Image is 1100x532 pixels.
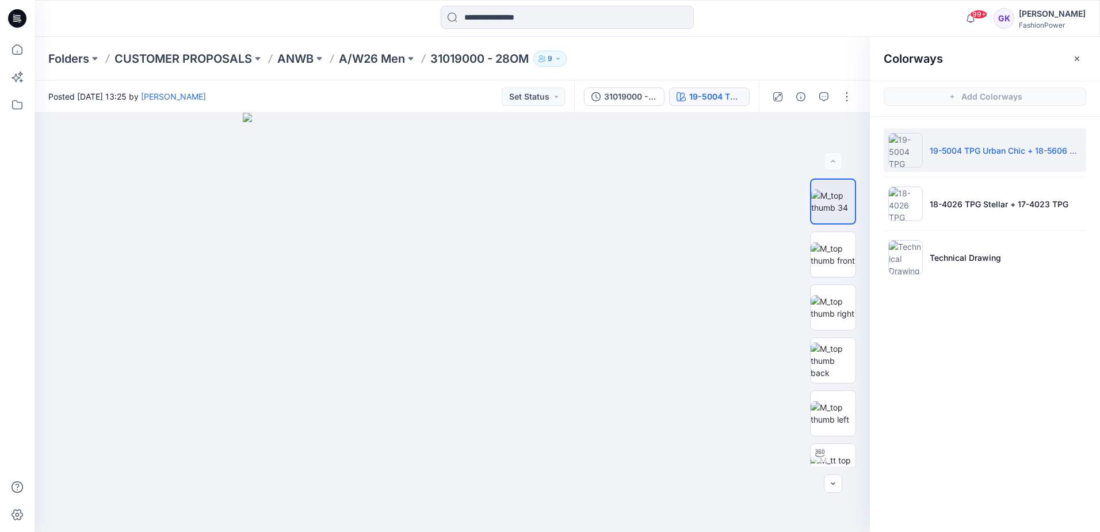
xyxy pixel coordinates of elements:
img: M_top thumb front [811,242,855,267]
a: [PERSON_NAME] [141,92,206,101]
img: 19-5004 TPG Urban Chic + 18-5606 TPG [888,133,923,168]
img: M_top thumb back [811,343,855,379]
button: Details [792,88,810,106]
p: 18-4026 TPG Stellar + 17-4023 TPG [930,198,1068,210]
div: 31019000 - 28OM [604,90,657,103]
div: GK [994,8,1014,29]
span: Posted [DATE] 13:25 by [48,90,206,102]
div: FashionPower [1019,21,1086,29]
button: 19-5004 TPG Urban Chic + 18-5606 TPG [669,88,750,106]
a: ANWB [277,51,314,67]
button: 31019000 - 28OM [584,88,664,106]
p: 9 [548,52,552,65]
h2: Colorways [884,52,943,66]
button: 9 [533,51,567,67]
img: 18-4026 TPG Stellar + 17-4023 TPG [888,187,923,221]
img: Technical Drawing [888,240,923,275]
div: 19-5004 TPG Urban Chic + 18-5606 TPG [689,90,742,103]
p: 19-5004 TPG Urban Chic + 18-5606 TPG [930,145,1082,157]
div: [PERSON_NAME] [1019,7,1086,21]
span: 99+ [970,10,987,19]
img: M_top thumb 34 [811,189,855,214]
img: eyJhbGciOiJIUzI1NiIsImtpZCI6IjAiLCJzbHQiOiJzZXMiLCJ0eXAiOiJKV1QifQ.eyJkYXRhIjp7InR5cGUiOiJzdG9yYW... [243,113,662,532]
img: M_top thumb left [811,401,855,425]
p: 31019000 - 28OM [430,51,529,67]
p: Technical Drawing [930,252,1001,264]
a: A/W26 Men [339,51,405,67]
img: M_top thumb right [811,295,855,320]
a: Folders [48,51,89,67]
a: CUSTOMER PROPOSALS [114,51,252,67]
img: M_tt top thumb [811,454,855,478]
